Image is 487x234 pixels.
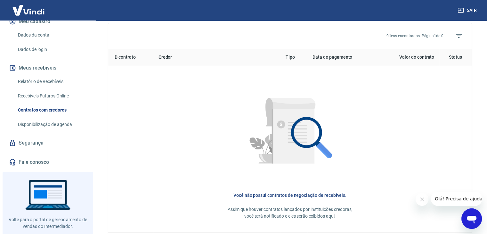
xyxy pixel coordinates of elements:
a: Relatório de Recebíveis [15,75,88,88]
iframe: Mensagem da empresa [431,192,482,206]
a: Dados de login [15,43,88,56]
a: Contratos com credores [15,104,88,117]
img: Nenhum item encontrado [233,76,346,189]
p: 0 itens encontrados. Página 1 de 0 [386,33,443,39]
iframe: Botão para abrir a janela de mensagens [461,208,482,229]
th: Data de pagamento [307,49,377,66]
h6: Você não possui contratos de negociação de recebíveis. [118,192,461,198]
th: Tipo [280,49,307,66]
iframe: Fechar mensagem [416,193,428,206]
a: Disponibilização de agenda [15,118,88,131]
th: ID contrato [108,49,153,66]
span: Olá! Precisa de ajuda? [4,4,54,10]
a: Dados da conta [15,29,88,42]
th: Valor do contrato [377,49,440,66]
span: Filtros [451,28,467,44]
a: Recebíveis Futuros Online [15,89,88,103]
button: Meu cadastro [8,14,88,29]
a: Fale conosco [8,155,88,169]
span: Assim que houver contratos lançados por instituições credoras, você será notificado e eles serão ... [228,207,353,219]
th: Credor [153,49,280,66]
button: Sair [456,4,479,16]
img: Vindi [8,0,49,20]
th: Status [439,49,472,66]
button: Meus recebíveis [8,61,88,75]
a: Segurança [8,136,88,150]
